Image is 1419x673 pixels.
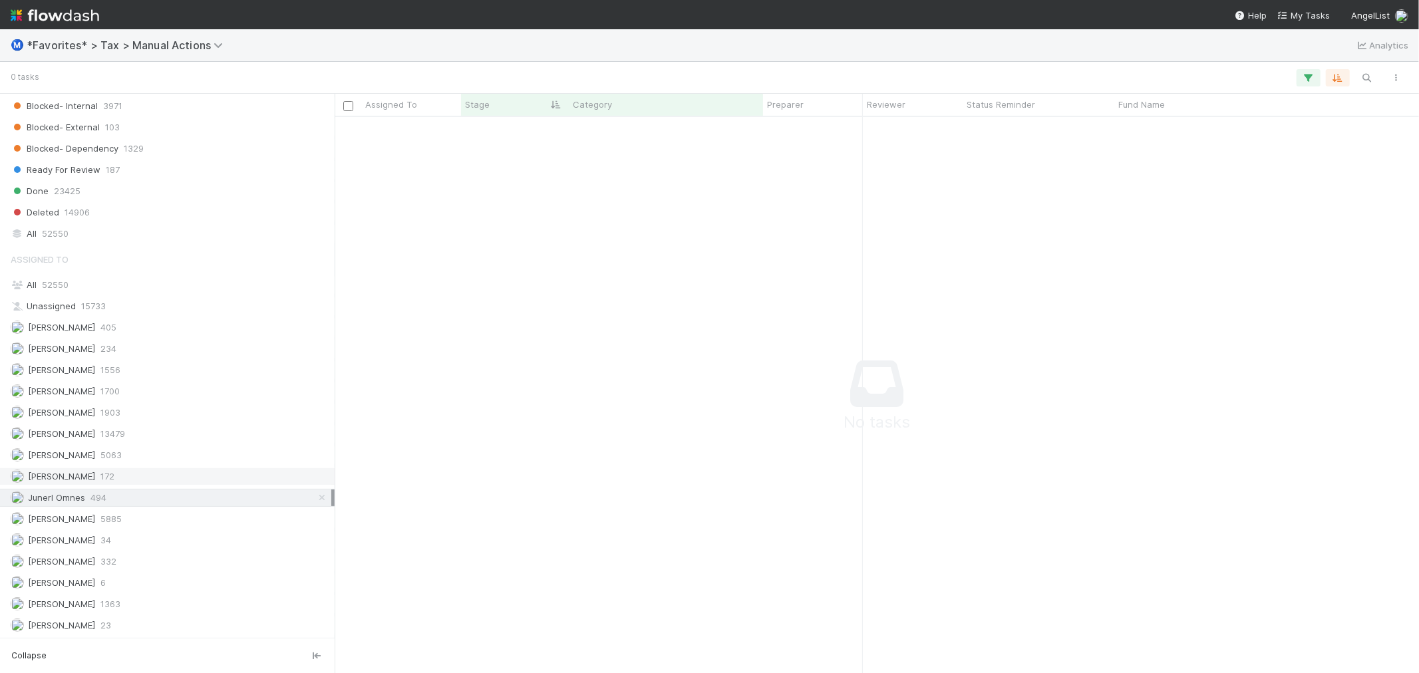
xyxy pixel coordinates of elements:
input: Toggle All Rows Selected [343,101,353,111]
span: 6 [100,575,106,591]
span: [PERSON_NAME] [28,407,95,418]
span: 1363 [100,596,120,612]
span: [PERSON_NAME] [28,620,95,630]
img: avatar_e41e7ae5-e7d9-4d8d-9f56-31b0d7a2f4fd.png [11,406,24,419]
span: 52550 [42,225,69,242]
span: 13479 [100,426,125,442]
span: 187 [106,162,120,178]
span: Assigned To [11,246,69,273]
span: 15733 [81,298,106,315]
span: 3971 [103,98,122,114]
span: [PERSON_NAME] [28,364,95,375]
span: Blocked- Dependency [11,140,118,157]
span: [PERSON_NAME] [28,450,95,460]
img: avatar_85833754-9fc2-4f19-a44b-7938606ee299.png [11,555,24,568]
span: Deleted [11,204,59,221]
span: 332 [100,553,116,570]
span: 14906 [65,204,90,221]
img: avatar_66854b90-094e-431f-b713-6ac88429a2b8.png [11,512,24,525]
span: Fund Name [1118,98,1165,111]
span: My Tasks [1277,10,1330,21]
span: [PERSON_NAME] [28,513,95,524]
span: [PERSON_NAME] [28,599,95,609]
span: Category [573,98,612,111]
img: avatar_5106bb14-94e9-4897-80de-6ae81081f36d.png [11,533,24,547]
span: Assigned To [365,98,417,111]
a: Analytics [1356,37,1408,53]
span: *Favorites* > Tax > Manual Actions [27,39,230,52]
span: 34 [100,532,111,549]
div: All [11,277,331,293]
span: Blocked- External [11,119,100,136]
div: All [11,225,331,242]
span: 405 [100,319,116,336]
span: 5885 [100,511,122,527]
span: Reviewer [867,98,905,111]
span: [PERSON_NAME] [28,577,95,588]
img: avatar_de77a991-7322-4664-a63d-98ba485ee9e0.png [11,491,24,504]
span: [PERSON_NAME] [28,386,95,396]
span: 234 [100,340,116,357]
img: avatar_37569647-1c78-4889-accf-88c08d42a236.png [11,597,24,610]
span: 103 [105,119,120,136]
img: avatar_04ed6c9e-3b93-401c-8c3a-8fad1b1fc72c.png [11,363,24,376]
img: avatar_d45d11ee-0024-4901-936f-9df0a9cc3b4e.png [11,427,24,440]
span: 494 [90,489,106,506]
img: avatar_cfa6ccaa-c7d9-46b3-b608-2ec56ecf97ad.png [11,384,24,398]
span: Done [11,183,49,200]
div: Help [1235,9,1267,22]
span: Blocked- Internal [11,98,98,114]
span: [PERSON_NAME] [28,556,95,567]
span: 1329 [124,140,144,157]
small: 0 tasks [11,71,39,83]
span: 5063 [100,447,122,464]
span: Collapse [11,650,47,662]
span: AngelList [1351,10,1390,21]
span: 23 [100,617,111,634]
span: 172 [100,468,114,485]
span: [PERSON_NAME] [28,535,95,545]
img: avatar_cc3a00d7-dd5c-4a2f-8d58-dd6545b20c0d.png [11,618,24,632]
img: avatar_7d33b4c2-6dd7-4bf3-9761-6f087fa0f5c6.png [11,576,24,589]
span: Junerl Omnes [28,492,85,503]
img: avatar_de77a991-7322-4664-a63d-98ba485ee9e0.png [1395,9,1408,23]
span: [PERSON_NAME] [28,343,95,354]
span: [PERSON_NAME] [28,322,95,333]
span: [PERSON_NAME] [28,428,95,439]
span: Status Reminder [967,98,1035,111]
span: 1556 [100,362,120,378]
img: avatar_c8e523dd-415a-4cf0-87a3-4b787501e7b6.png [11,470,24,483]
span: 52550 [42,279,69,290]
span: Ⓜ️ [11,39,24,51]
span: 23425 [54,183,80,200]
img: logo-inverted-e16ddd16eac7371096b0.svg [11,4,99,27]
span: [PERSON_NAME] [28,471,95,481]
span: Preparer [767,98,804,111]
span: Ready For Review [11,162,100,178]
a: My Tasks [1277,9,1330,22]
span: 1700 [100,383,120,400]
div: Unassigned [11,298,331,315]
span: Stage [465,98,490,111]
img: avatar_55a2f090-1307-4765-93b4-f04da16234ba.png [11,321,24,334]
img: avatar_711f55b7-5a46-40da-996f-bc93b6b86381.png [11,448,24,462]
span: 1903 [100,404,120,421]
img: avatar_45ea4894-10ca-450f-982d-dabe3bd75b0b.png [11,342,24,355]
